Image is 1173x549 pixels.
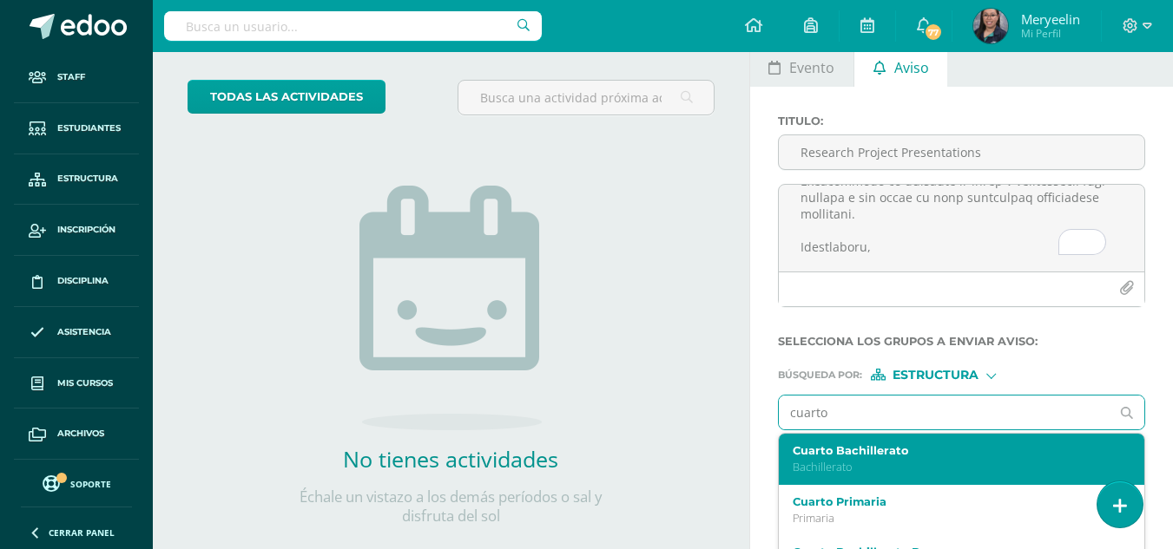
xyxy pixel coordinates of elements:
a: Estructura [14,154,139,206]
p: Échale un vistazo a los demás períodos o sal y disfruta del sol [277,487,624,526]
a: Aviso [854,45,947,87]
span: Estudiantes [57,121,121,135]
textarea: To enrich screen reader interactions, please activate Accessibility in Grammarly extension settings [779,185,1144,271]
span: Inscripción [57,223,115,237]
span: Asistencia [57,325,111,339]
span: Staff [57,70,85,84]
div: [object Object] [871,369,1001,381]
span: Meryeelin [1021,10,1080,28]
span: Mi Perfil [1021,26,1080,41]
span: Disciplina [57,274,109,288]
a: Disciplina [14,256,139,307]
span: 77 [924,23,943,42]
img: 53339a021a669692542503584c1ece73.png [973,9,1008,43]
span: Búsqueda por : [778,370,862,380]
span: Evento [789,47,834,88]
span: Archivos [57,427,104,441]
a: Staff [14,52,139,103]
span: Estructura [57,172,118,186]
label: Cuarto Bachillerato [793,444,1117,457]
span: Aviso [894,47,929,88]
input: Ej. Primero primaria [779,395,1110,429]
a: Inscripción [14,205,139,256]
a: Soporte [21,471,132,494]
a: Evento [750,45,853,87]
a: Asistencia [14,307,139,358]
span: Soporte [70,478,111,490]
input: Titulo [779,135,1144,169]
img: no_activities.png [359,186,542,430]
span: Cerrar panel [49,526,115,539]
a: todas las Actividades [188,80,386,114]
a: Archivos [14,408,139,460]
a: Mis cursos [14,358,139,409]
span: Estructura [893,370,979,380]
p: Bachillerato [793,460,1117,474]
label: Cuarto Primaria [793,495,1117,508]
label: Titulo : [778,114,1145,127]
label: Selecciona los grupos a enviar aviso : [778,335,1145,348]
input: Busca una actividad próxima aquí... [458,81,713,114]
span: Mis cursos [57,376,113,390]
input: Busca un usuario... [164,11,542,41]
a: Estudiantes [14,103,139,154]
h2: No tienes actividades [277,444,624,474]
p: Primaria [793,511,1117,526]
